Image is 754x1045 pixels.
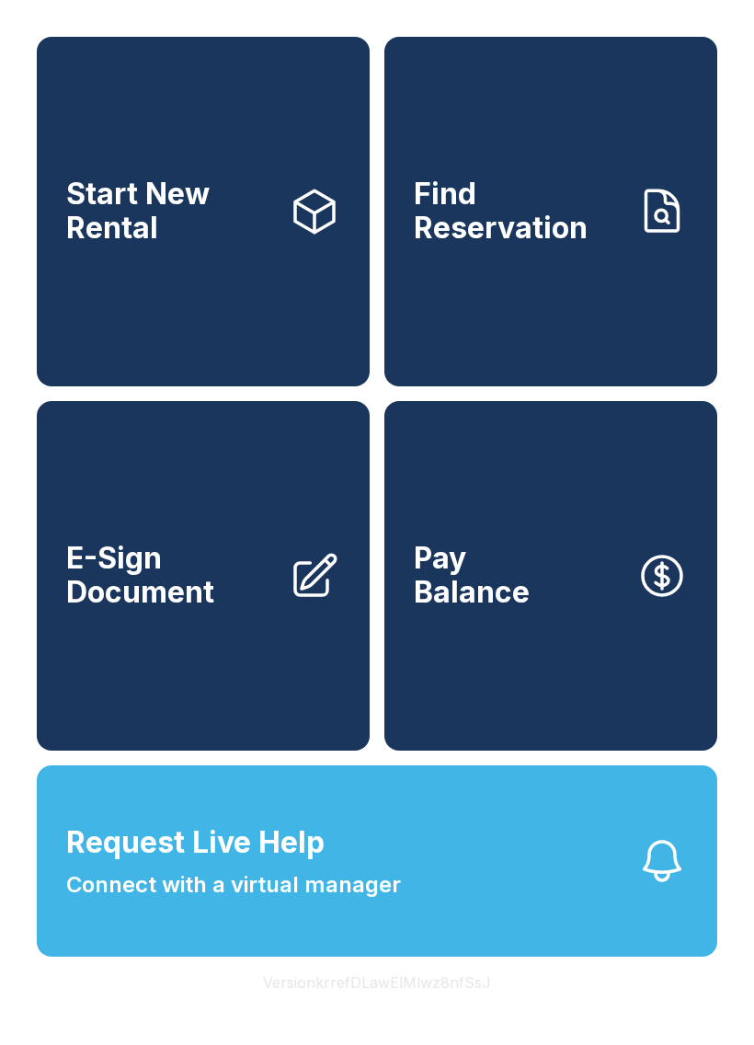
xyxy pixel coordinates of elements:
span: Find Reservation [414,178,622,245]
span: E-Sign Document [66,542,274,609]
a: Start New Rental [37,37,370,386]
button: PayBalance [384,401,717,751]
a: E-Sign Document [37,401,370,751]
button: VersionkrrefDLawElMlwz8nfSsJ [248,957,506,1008]
span: Request Live Help [66,821,325,865]
span: Start New Rental [66,178,274,245]
a: Find Reservation [384,37,717,386]
button: Request Live HelpConnect with a virtual manager [37,765,717,957]
span: Pay Balance [414,542,530,609]
span: Connect with a virtual manager [66,868,401,901]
